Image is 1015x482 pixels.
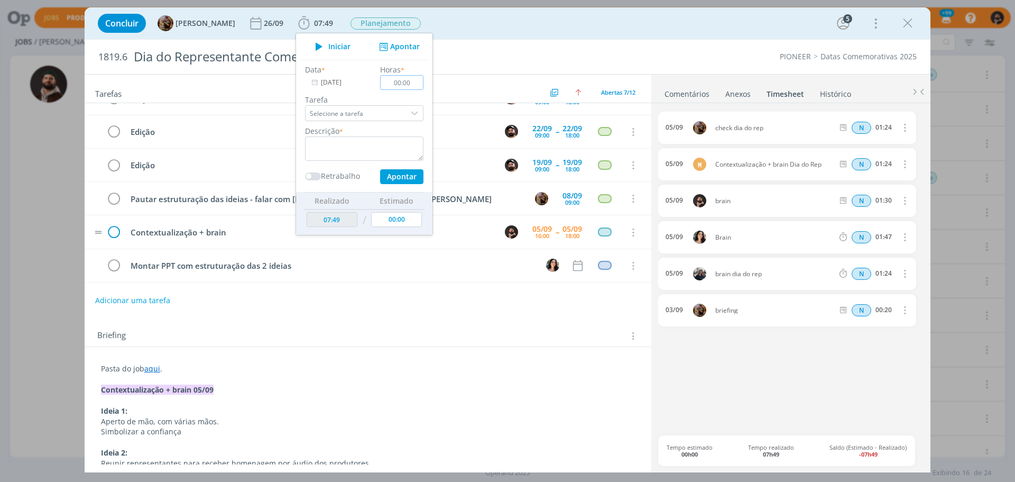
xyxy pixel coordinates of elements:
[852,195,871,207] span: N
[305,125,339,137] label: Descrição
[852,268,871,280] div: Horas normais
[780,51,811,61] a: PIONEER
[95,86,122,99] span: Tarefas
[321,170,360,181] label: Retrabalho
[532,125,552,132] div: 22/09
[693,304,706,317] img: A
[95,231,102,234] img: drag-icon.svg
[101,385,214,395] strong: Contextualização + brain 05/09
[693,158,706,171] div: M
[350,17,421,30] button: Planejamento
[562,192,582,199] div: 08/09
[711,125,837,131] span: check dia do rep
[126,259,536,272] div: Montar PPT com estruturação das 2 ideias
[565,166,579,172] div: 18:00
[126,159,495,172] div: Edição
[101,448,127,458] strong: Ideia 2:
[556,161,559,169] span: --
[545,258,560,274] button: T
[681,450,698,458] b: 00h00
[875,197,892,204] div: 01:30
[85,7,930,472] div: dialog
[296,33,433,235] ul: 07:49
[711,271,837,277] span: brain dia do rep
[126,193,525,206] div: Pautar estruturação das ideias - falar com [PERSON_NAME] pra abrir pauta da [PERSON_NAME]
[95,291,171,310] button: Adicionar uma tarefa
[666,124,683,131] div: 05/09
[562,159,582,166] div: 19/09
[97,329,126,343] span: Briefing
[535,99,549,105] div: 09:00
[309,39,351,54] button: Iniciar
[503,224,519,240] button: D
[575,89,582,96] img: arrow-up.svg
[852,304,871,316] div: Horas normais
[666,306,683,314] div: 03/09
[565,99,579,105] div: 18:00
[852,195,871,207] div: Horas normais
[693,121,706,134] img: A
[875,270,892,277] div: 01:24
[820,51,917,61] a: Datas Comemorativas 2025
[535,166,549,172] div: 09:00
[556,128,559,135] span: --
[305,94,423,105] label: Tarefa
[158,15,235,31] button: A[PERSON_NAME]
[98,14,146,33] button: Concluir
[565,199,579,205] div: 09:00
[852,304,871,316] span: N
[875,160,892,168] div: 01:24
[852,231,871,243] span: N
[666,233,683,241] div: 05/09
[666,160,683,168] div: 05/09
[829,444,907,458] span: Saldo (Estimado - Realizado)
[360,210,369,231] td: /
[852,158,871,170] span: N
[535,132,549,138] div: 09:00
[328,43,350,50] span: Iniciar
[852,231,871,243] div: Horas normais
[532,225,552,233] div: 05/09
[693,231,706,244] img: T
[503,157,519,173] button: B
[532,159,552,166] div: 19/09
[505,225,518,239] img: D
[859,450,878,458] b: -07h49
[126,125,495,139] div: Edição
[101,458,635,469] p: Reunir representantes para receber homenagem por áudio dos produtores
[505,159,518,172] img: B
[126,226,495,239] div: Contextualização + brain
[380,169,423,184] button: Apontar
[725,89,751,99] div: Anexos
[305,75,371,90] input: Data
[535,233,549,239] div: 16:00
[376,41,420,52] button: Apontar
[304,192,360,209] th: Realizado
[693,267,706,280] img: M
[667,444,713,458] span: Tempo estimado
[314,18,333,28] span: 07:49
[562,125,582,132] div: 22/09
[843,14,852,23] div: 5
[693,194,706,207] img: D
[852,268,871,280] span: N
[264,20,285,27] div: 26/09
[105,19,139,28] span: Concluir
[835,15,852,32] button: 5
[305,64,321,75] label: Data
[711,234,837,241] span: Brain
[748,444,794,458] span: Tempo realizado
[664,84,710,99] a: Comentários
[562,225,582,233] div: 05/09
[711,198,837,204] span: brain
[176,20,235,27] span: [PERSON_NAME]
[763,450,779,458] b: 07h49
[556,229,559,236] span: --
[666,197,683,204] div: 05/09
[852,158,871,170] div: Horas normais
[130,44,571,70] div: Dia do Representante Comercial 2025
[875,233,892,241] div: 01:47
[666,270,683,277] div: 05/09
[875,306,892,314] div: 00:20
